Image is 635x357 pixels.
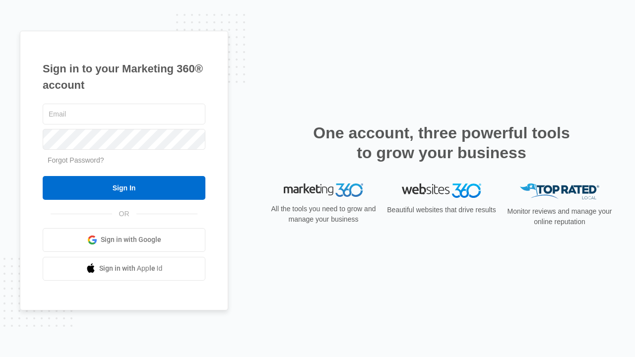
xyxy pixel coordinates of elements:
[43,228,205,252] a: Sign in with Google
[504,206,615,227] p: Monitor reviews and manage your online reputation
[268,204,379,225] p: All the tools you need to grow and manage your business
[112,209,136,219] span: OR
[48,156,104,164] a: Forgot Password?
[402,183,481,198] img: Websites 360
[284,183,363,197] img: Marketing 360
[386,205,497,215] p: Beautiful websites that drive results
[43,257,205,281] a: Sign in with Apple Id
[101,235,161,245] span: Sign in with Google
[99,263,163,274] span: Sign in with Apple Id
[43,176,205,200] input: Sign In
[43,60,205,93] h1: Sign in to your Marketing 360® account
[520,183,599,200] img: Top Rated Local
[310,123,573,163] h2: One account, three powerful tools to grow your business
[43,104,205,124] input: Email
